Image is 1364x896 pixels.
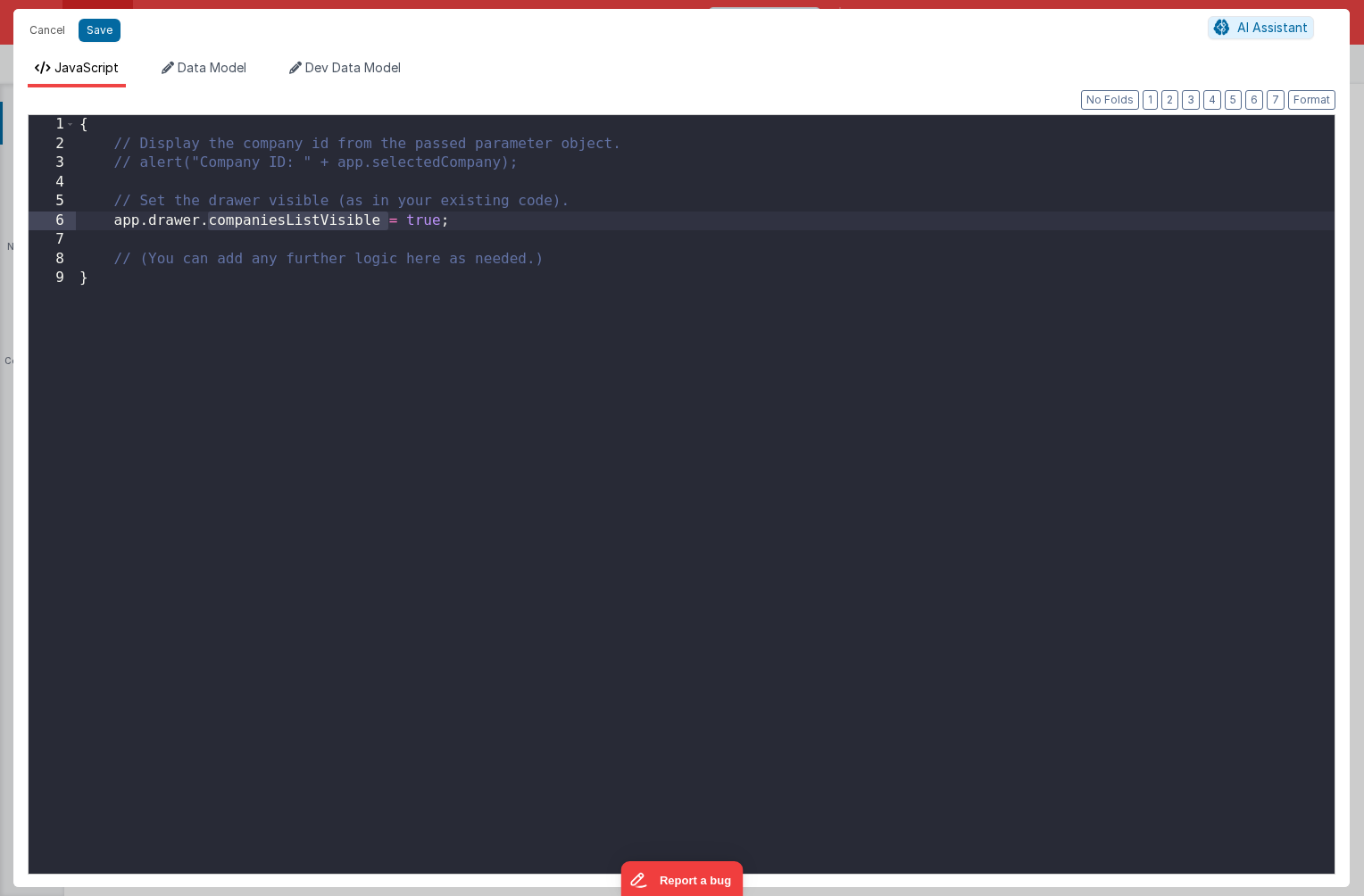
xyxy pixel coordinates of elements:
[1267,90,1285,110] button: 7
[21,18,74,43] button: Cancel
[1208,16,1314,39] button: AI Assistant
[29,269,76,288] div: 9
[1288,90,1335,110] button: Format
[1237,20,1308,35] span: AI Assistant
[29,135,76,154] div: 2
[79,19,121,42] button: Save
[29,250,76,270] div: 8
[1203,90,1221,110] button: 4
[305,60,401,75] span: Dev Data Model
[1225,90,1242,110] button: 5
[1245,90,1263,110] button: 6
[29,115,76,135] div: 1
[29,173,76,193] div: 4
[29,192,76,212] div: 5
[178,60,246,75] span: Data Model
[1081,90,1139,110] button: No Folds
[29,212,76,231] div: 6
[1182,90,1200,110] button: 3
[1161,90,1178,110] button: 2
[29,230,76,250] div: 7
[54,60,119,75] span: JavaScript
[1143,90,1158,110] button: 1
[29,153,76,173] div: 3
